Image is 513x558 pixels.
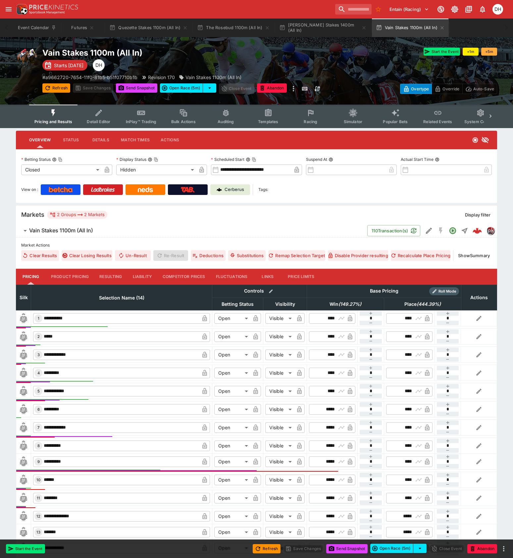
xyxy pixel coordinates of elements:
[463,3,475,15] button: Documentation
[265,349,294,360] div: Visible
[228,250,266,261] button: Substitutions
[267,287,275,296] button: Bulk edit
[18,331,29,342] img: blank-silk.png
[225,186,244,193] p: Cerberus
[473,85,494,92] p: Auto-Save
[160,83,203,93] button: Open Race (5m)
[265,475,294,485] div: Visible
[463,48,479,56] button: +1m
[214,404,250,415] div: Open
[481,48,497,56] button: +5m
[326,544,368,553] button: Send Snapshot
[487,227,494,234] img: pricekinetics
[214,386,250,396] div: Open
[92,294,152,302] span: Selection Name (14)
[157,269,211,285] button: Competitor Prices
[56,132,86,148] button: Status
[160,83,216,93] div: split button
[14,19,60,37] button: Event Calendar
[413,544,427,553] button: select merge strategy
[275,19,371,37] button: [PERSON_NAME] Stakes 1400m (All In)
[15,3,28,16] img: PriceKinetics Logo
[36,371,41,375] span: 4
[372,19,449,37] button: Vain Stakes 1100m (All In)
[490,2,505,17] button: Daniel Hooper
[289,83,297,94] button: more
[265,493,294,503] div: Visible
[3,3,15,15] button: open drawer
[115,250,150,261] button: Un-Result
[265,404,294,415] div: Visible
[462,84,497,94] button: Auto-Save
[252,157,256,162] button: Copy To Clipboard
[401,157,434,162] p: Actual Start Time
[128,269,157,285] button: Liability
[185,74,241,81] p: Vain Stakes 1100m (All In)
[246,157,250,162] button: Scheduled StartCopy To Clipboard
[370,544,413,553] button: Open Race (5m)
[500,545,508,553] button: more
[36,389,41,394] span: 5
[35,496,41,500] span: 11
[367,225,420,236] button: 110Transaction(s)
[18,527,29,537] img: blank-silk.png
[214,493,250,503] div: Open
[265,386,294,396] div: Visible
[6,544,45,553] button: Start the Event
[35,478,42,482] span: 10
[46,269,94,285] button: Product Pricing
[214,331,250,342] div: Open
[265,368,294,378] div: Visible
[148,74,175,81] p: Revision 170
[373,4,384,15] button: No Bookmarks
[18,313,29,324] img: blank-silk.png
[322,300,369,308] span: Win(149.27%)
[214,441,250,451] div: Open
[155,132,185,148] button: Actions
[18,456,29,467] img: blank-silk.png
[306,157,327,162] p: Suspend At
[154,157,158,162] button: Copy To Clipboard
[383,119,408,124] span: Popular Bets
[36,316,41,321] span: 1
[400,84,497,94] div: Start From
[21,164,102,175] div: Closed
[257,83,287,93] button: Abandon
[435,157,439,162] button: Actual Start Time
[21,240,492,250] label: Market Actions
[214,456,250,467] div: Open
[42,74,137,81] p: Copy To Clipboard
[471,224,484,237] a: f67fcce6-a258-4aa5-8b2e-ca863cf61c77
[36,352,41,357] span: 3
[42,48,270,58] h2: Copy To Clipboard
[423,225,435,237] button: Edit Detail
[191,250,226,261] button: Deductions
[126,119,156,124] span: InPlay™ Trading
[429,287,459,295] div: Show/hide Price Roll mode configuration.
[435,3,447,15] button: Connected to PK
[338,300,361,308] em: ( 149.27 %)
[214,349,250,360] div: Open
[212,285,307,298] th: Controls
[87,119,110,124] span: Detail Editor
[329,157,333,162] button: Suspend At
[58,157,63,162] button: Copy To Clipboard
[18,349,29,360] img: blank-silk.png
[370,544,427,553] div: split button
[304,119,317,124] span: Racing
[442,85,459,92] p: Override
[36,425,41,430] span: 7
[16,285,31,310] th: Silk
[411,85,429,92] p: Overtype
[36,407,41,412] span: 6
[477,3,488,15] button: Notifications
[214,300,261,308] span: Betting Status
[268,250,325,261] button: Remap Selection Target
[461,285,497,310] th: Actions
[449,227,457,235] svg: Open
[18,368,29,378] img: blank-silk.png
[218,119,234,124] span: Auditing
[179,74,241,81] div: Vain Stakes 1100m (All In)
[18,386,29,396] img: blank-silk.png
[214,475,250,485] div: Open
